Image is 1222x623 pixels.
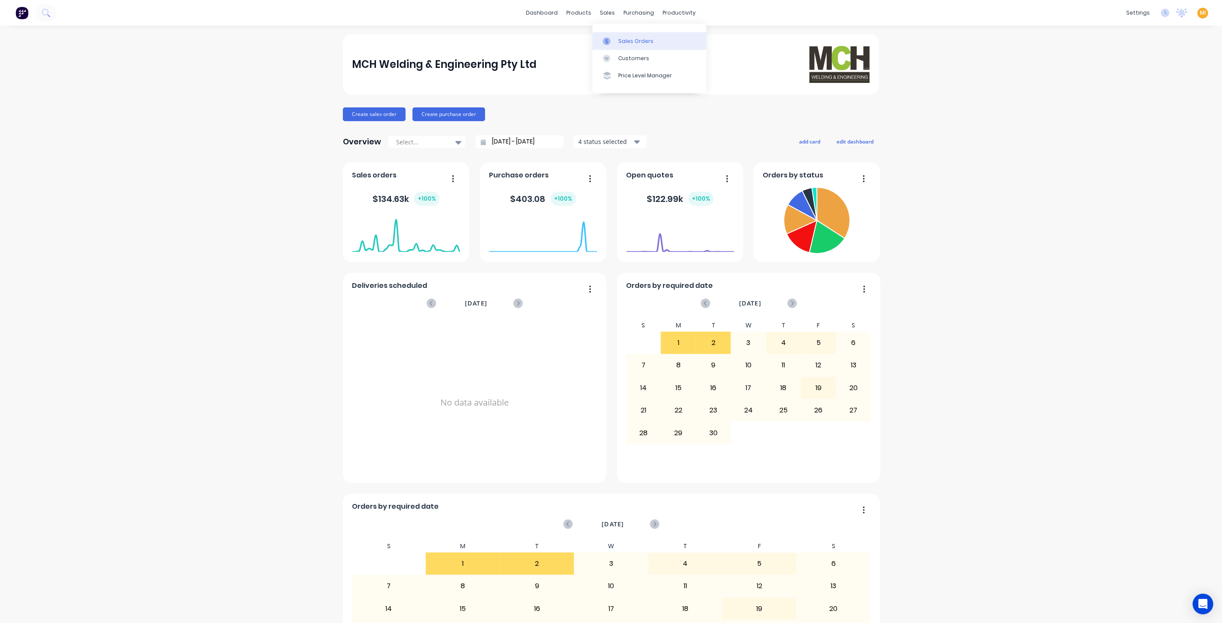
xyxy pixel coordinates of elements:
div: W [574,540,648,553]
div: 2 [501,553,574,574]
span: MI [1200,9,1206,17]
div: + 100 % [551,192,576,206]
div: T [766,319,801,332]
div: S [797,540,871,553]
div: 28 [626,422,661,443]
div: 7 [352,575,426,597]
div: 2 [697,332,731,354]
div: 21 [626,400,661,421]
div: 16 [501,598,574,620]
div: 9 [697,354,731,376]
div: 4 [649,553,722,574]
span: Purchase orders [489,170,549,180]
div: 8 [426,575,500,597]
span: [DATE] [602,519,624,529]
div: S [626,319,661,332]
div: T [696,319,731,332]
div: No data available [352,319,597,486]
div: T [648,540,723,553]
div: $ 403.08 [510,192,576,206]
span: Orders by required date [352,501,439,512]
div: $ 122.99k [647,192,714,206]
div: 18 [649,598,722,620]
div: 24 [731,400,766,421]
div: 22 [661,400,696,421]
img: Factory [15,6,28,19]
div: 19 [801,377,836,399]
div: 6 [837,332,871,354]
div: 17 [574,598,648,620]
div: 10 [574,575,648,597]
div: 13 [837,354,871,376]
div: 7 [626,354,661,376]
div: 15 [426,598,500,620]
div: 6 [797,553,871,574]
div: 3 [731,332,766,354]
div: 8 [661,354,696,376]
div: 14 [352,598,426,620]
div: 27 [837,400,871,421]
div: 18 [767,377,801,399]
span: Deliveries scheduled [352,281,428,291]
div: Open Intercom Messenger [1193,594,1213,614]
div: M [426,540,500,553]
span: Orders by status [763,170,824,180]
div: 25 [767,400,801,421]
div: Customers [618,55,649,62]
div: 4 status selected [578,137,632,146]
div: 26 [801,400,836,421]
div: W [731,319,766,332]
div: S [352,540,426,553]
button: add card [794,136,826,147]
div: MCH Welding & Engineering Pty Ltd [352,56,537,73]
div: 15 [661,377,696,399]
div: sales [596,6,620,19]
div: 19 [723,598,796,620]
div: F [722,540,797,553]
div: Price Level Manager [618,72,672,79]
div: Overview [343,133,381,150]
div: productivity [659,6,700,19]
span: Open quotes [626,170,674,180]
button: Create sales order [343,107,406,121]
div: S [836,319,871,332]
div: 17 [731,377,766,399]
div: + 100 % [688,192,714,206]
div: + 100 % [414,192,440,206]
button: edit dashboard [831,136,879,147]
a: Sales Orders [593,32,706,49]
span: [DATE] [739,299,761,308]
div: 23 [697,400,731,421]
div: 20 [797,598,871,620]
div: Sales Orders [618,37,654,45]
span: Sales orders [352,170,397,180]
div: $ 134.63k [373,192,440,206]
div: 1 [661,332,696,354]
a: Price Level Manager [593,67,706,84]
div: 9 [501,575,574,597]
div: T [500,540,574,553]
div: F [801,319,836,332]
a: Customers [593,50,706,67]
span: [DATE] [465,299,487,308]
button: Create purchase order [412,107,485,121]
div: 16 [697,377,731,399]
button: 4 status selected [574,135,647,148]
div: purchasing [620,6,659,19]
div: settings [1122,6,1154,19]
div: 14 [626,377,661,399]
div: 11 [649,575,722,597]
div: 5 [801,332,836,354]
div: 4 [767,332,801,354]
div: 13 [797,575,871,597]
div: 1 [426,553,500,574]
div: 29 [661,422,696,443]
div: 5 [723,553,796,574]
img: MCH Welding & Engineering Pty Ltd [810,46,870,82]
div: 12 [801,354,836,376]
a: dashboard [522,6,562,19]
div: 12 [723,575,796,597]
div: 3 [574,553,648,574]
div: 10 [731,354,766,376]
div: products [562,6,596,19]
